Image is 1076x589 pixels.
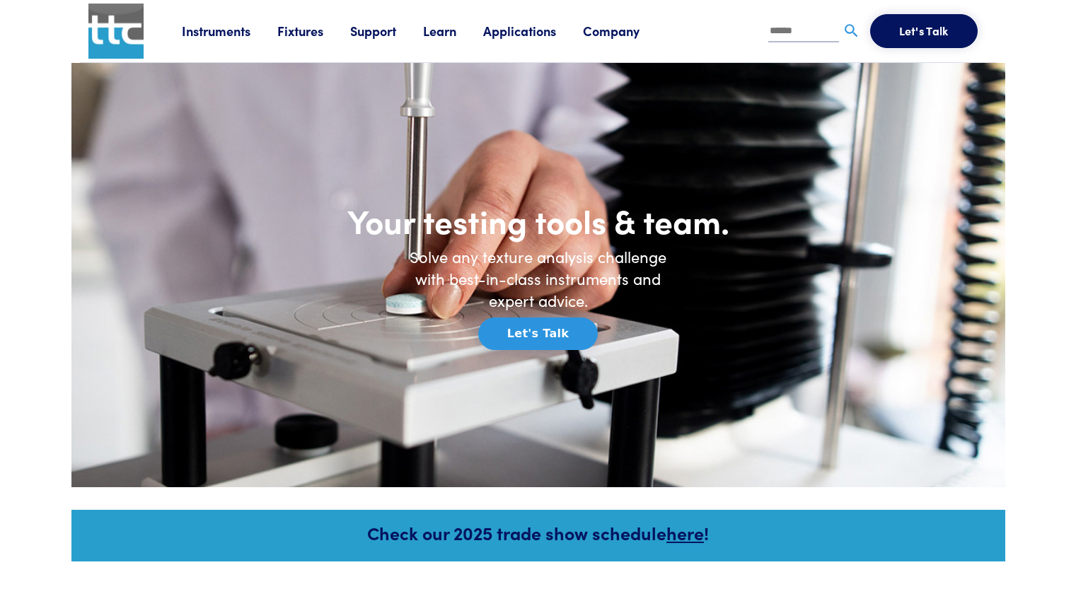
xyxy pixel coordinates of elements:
[182,22,277,40] a: Instruments
[483,22,583,40] a: Applications
[583,22,666,40] a: Company
[423,22,483,40] a: Learn
[397,246,680,311] h6: Solve any texture analysis challenge with best-in-class instruments and expert advice.
[255,200,821,241] h1: Your testing tools & team.
[350,22,423,40] a: Support
[478,317,598,350] button: Let's Talk
[666,520,704,545] a: here
[870,14,978,48] button: Let's Talk
[91,520,986,545] h5: Check our 2025 trade show schedule !
[88,4,144,59] img: ttc_logo_1x1_v1.0.png
[277,22,350,40] a: Fixtures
